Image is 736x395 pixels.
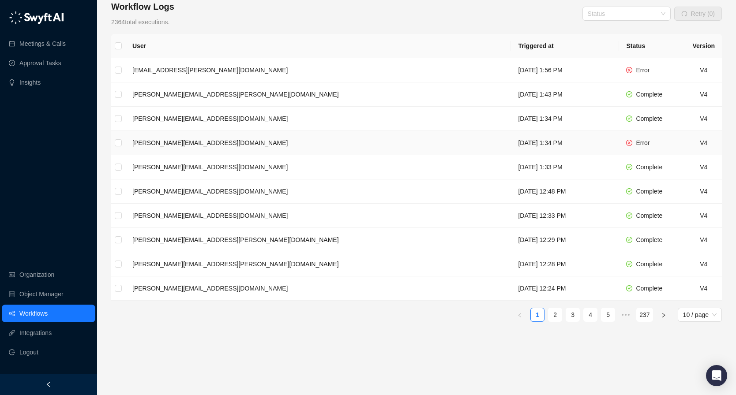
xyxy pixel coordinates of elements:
[19,324,52,342] a: Integrations
[19,305,48,322] a: Workflows
[685,34,722,58] th: Version
[111,19,169,26] span: 2364 total executions.
[636,236,662,243] span: Complete
[700,285,707,292] span: V 4
[674,7,722,21] button: Retry (0)
[700,236,707,243] span: V 4
[636,67,650,74] span: Error
[661,313,666,318] span: right
[706,365,727,386] div: Open Intercom Messenger
[700,164,707,171] span: V 4
[636,139,650,146] span: Error
[626,116,632,122] span: check-circle
[636,164,662,171] span: Complete
[619,308,633,322] li: Next 5 Pages
[583,308,597,322] li: 4
[125,228,511,252] td: [PERSON_NAME][EMAIL_ADDRESS][PERSON_NAME][DOMAIN_NAME]
[626,188,632,194] span: check-circle
[700,212,707,219] span: V 4
[700,188,707,195] span: V 4
[548,308,562,321] a: 2
[19,54,61,72] a: Approval Tasks
[125,276,511,301] td: [PERSON_NAME][EMAIL_ADDRESS][DOMAIN_NAME]
[700,115,707,122] span: V 4
[511,82,619,107] td: [DATE] 1:43 PM
[637,308,652,321] a: 237
[626,164,632,170] span: check-circle
[111,0,174,13] h4: Workflow Logs
[511,58,619,82] td: [DATE] 1:56 PM
[626,261,632,267] span: check-circle
[626,237,632,243] span: check-circle
[657,308,671,322] button: right
[125,107,511,131] td: [PERSON_NAME][EMAIL_ADDRESS][DOMAIN_NAME]
[636,212,662,219] span: Complete
[125,252,511,276] td: [PERSON_NAME][EMAIL_ADDRESS][PERSON_NAME][DOMAIN_NAME]
[19,266,54,283] a: Organization
[584,308,597,321] a: 4
[125,155,511,179] td: [PERSON_NAME][EMAIL_ADDRESS][DOMAIN_NAME]
[125,179,511,204] td: [PERSON_NAME][EMAIL_ADDRESS][DOMAIN_NAME]
[700,139,707,146] span: V 4
[700,91,707,98] span: V 4
[601,308,615,321] a: 5
[9,349,15,355] span: logout
[531,308,544,321] a: 1
[636,188,662,195] span: Complete
[636,285,662,292] span: Complete
[125,204,511,228] td: [PERSON_NAME][EMAIL_ADDRESS][DOMAIN_NAME]
[626,91,632,97] span: check-circle
[626,67,632,73] span: close-circle
[19,74,41,91] a: Insights
[678,308,722,322] div: Page Size
[566,308,579,321] a: 3
[513,308,527,322] button: left
[626,212,632,219] span: check-circle
[511,34,619,58] th: Triggered at
[626,140,632,146] span: close-circle
[511,107,619,131] td: [DATE] 1:34 PM
[548,308,562,322] li: 2
[511,131,619,155] td: [DATE] 1:34 PM
[636,261,662,268] span: Complete
[45,381,52,388] span: left
[513,308,527,322] li: Previous Page
[19,285,64,303] a: Object Manager
[9,11,64,24] img: logo-05li4sbe.png
[125,58,511,82] td: [EMAIL_ADDRESS][PERSON_NAME][DOMAIN_NAME]
[517,313,522,318] span: left
[700,261,707,268] span: V 4
[19,343,38,361] span: Logout
[700,67,707,74] span: V 4
[636,308,653,322] li: 237
[636,91,662,98] span: Complete
[125,131,511,155] td: [PERSON_NAME][EMAIL_ADDRESS][DOMAIN_NAME]
[530,308,544,322] li: 1
[626,285,632,291] span: check-circle
[511,204,619,228] td: [DATE] 12:33 PM
[511,228,619,252] td: [DATE] 12:29 PM
[125,34,511,58] th: User
[636,115,662,122] span: Complete
[511,179,619,204] td: [DATE] 12:48 PM
[511,276,619,301] td: [DATE] 12:24 PM
[566,308,580,322] li: 3
[619,34,685,58] th: Status
[19,35,66,52] a: Meetings & Calls
[683,308,717,321] span: 10 / page
[657,308,671,322] li: Next Page
[511,252,619,276] td: [DATE] 12:28 PM
[125,82,511,107] td: [PERSON_NAME][EMAIL_ADDRESS][PERSON_NAME][DOMAIN_NAME]
[511,155,619,179] td: [DATE] 1:33 PM
[619,308,633,322] span: •••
